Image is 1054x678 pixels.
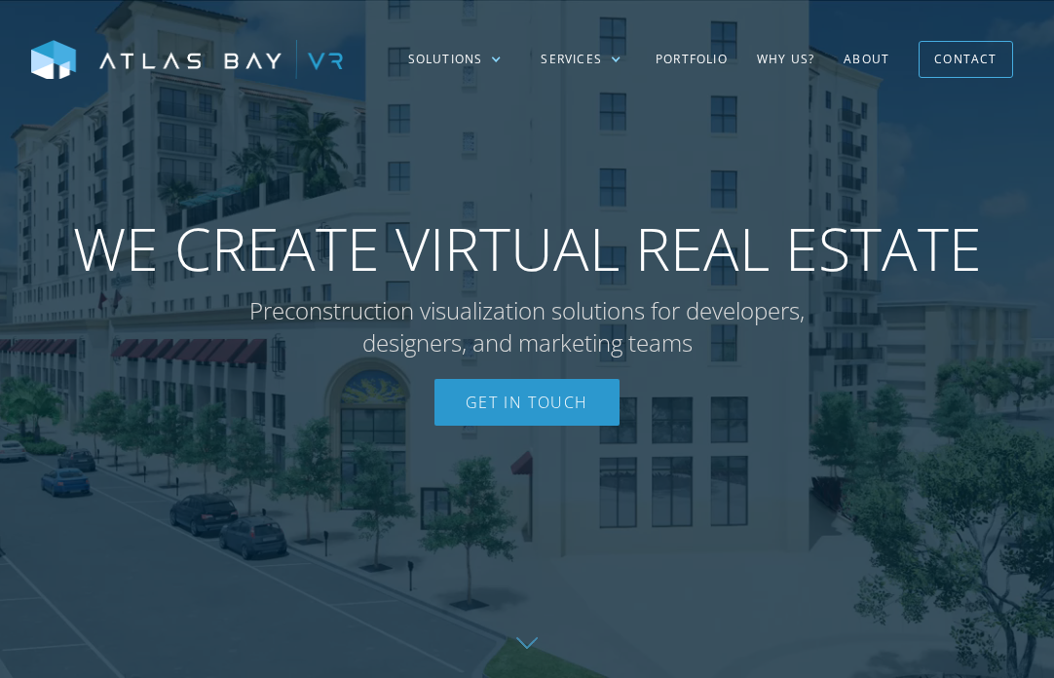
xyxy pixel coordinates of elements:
a: Portfolio [641,31,742,88]
a: Contact [919,41,1012,77]
div: Services [541,51,602,68]
div: Services [521,31,641,88]
p: Preconstruction visualization solutions for developers, designers, and marketing teams [210,294,844,359]
div: Solutions [389,31,522,88]
span: WE CREATE VIRTUAL REAL ESTATE [73,213,982,284]
img: Down further on page [516,637,538,649]
div: Contact [934,44,997,74]
a: About [829,31,904,88]
img: Atlas Bay VR Logo [31,40,343,81]
a: Why US? [742,31,829,88]
div: Solutions [408,51,483,68]
a: Get In Touch [434,379,620,426]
